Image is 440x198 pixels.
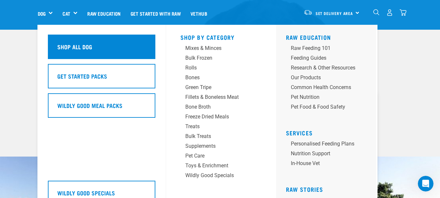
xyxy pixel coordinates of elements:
a: Our Products [286,74,371,84]
a: Wildly Good Meal Packs [48,93,155,123]
div: Treats [185,123,246,130]
a: Cat [63,10,70,17]
h5: Shop All Dog [57,42,92,51]
div: Green Tripe [185,84,246,91]
a: Get Started Packs [48,64,155,93]
a: Vethub [186,0,212,26]
img: van-moving.png [304,9,312,15]
div: Raw Feeding 101 [291,44,355,52]
img: home-icon@2x.png [400,9,406,16]
a: Bones [180,74,262,84]
div: Common Health Concerns [291,84,355,91]
div: Bulk Treats [185,132,246,140]
iframe: Intercom live chat [418,176,433,191]
div: Toys & Enrichment [185,162,246,170]
a: Raw Stories [286,188,323,191]
h5: Services [286,129,371,135]
a: Pet Food & Food Safety [286,103,371,113]
a: Bulk Treats [180,132,262,142]
a: Freeze Dried Meals [180,113,262,123]
h5: Get Started Packs [57,72,107,80]
div: Research & Other Resources [291,64,355,72]
div: Wildly Good Specials [185,172,246,179]
a: In-house vet [286,160,371,169]
div: Mixes & Minces [185,44,246,52]
a: Raw Education [286,36,331,39]
a: Dog [38,10,46,17]
a: Green Tripe [180,84,262,93]
a: Personalised Feeding Plans [286,140,371,150]
a: Common Health Concerns [286,84,371,93]
a: Supplements [180,142,262,152]
a: Feeding Guides [286,54,371,64]
div: Pet Care [185,152,246,160]
a: Toys & Enrichment [180,162,262,172]
a: Get started with Raw [126,0,186,26]
div: Supplements [185,142,246,150]
h5: Wildly Good Specials [57,189,115,197]
div: Pet Nutrition [291,93,355,101]
a: Nutrition Support [286,150,371,160]
div: Bulk Frozen [185,54,246,62]
div: Rolls [185,64,246,72]
div: Pet Food & Food Safety [291,103,355,111]
a: Wildly Good Specials [180,172,262,181]
a: Pet Care [180,152,262,162]
h5: Shop By Category [180,34,262,39]
a: Pet Nutrition [286,93,371,103]
a: Shop All Dog [48,35,155,64]
a: Treats [180,123,262,132]
a: Raw Feeding 101 [286,44,371,54]
a: Fillets & Boneless Meat [180,93,262,103]
div: Freeze Dried Meals [185,113,246,121]
div: Bone Broth [185,103,246,111]
div: Feeding Guides [291,54,355,62]
div: Fillets & Boneless Meat [185,93,246,101]
h5: Wildly Good Meal Packs [57,101,122,110]
div: Bones [185,74,246,82]
a: Rolls [180,64,262,74]
a: Research & Other Resources [286,64,371,74]
div: Our Products [291,74,355,82]
a: Raw Education [82,0,125,26]
img: user.png [386,9,393,16]
a: Bone Broth [180,103,262,113]
img: home-icon-1@2x.png [373,9,379,15]
a: Bulk Frozen [180,54,262,64]
a: Mixes & Minces [180,44,262,54]
span: Set Delivery Area [316,12,353,14]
